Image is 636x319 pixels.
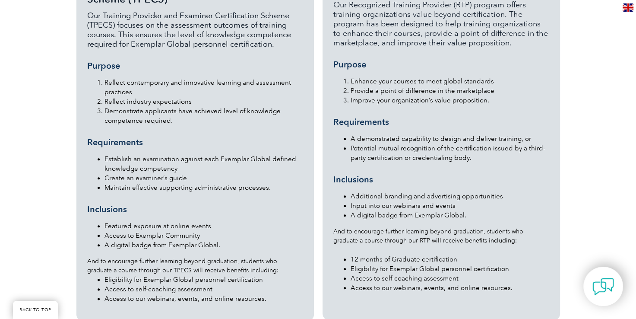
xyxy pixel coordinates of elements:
[104,78,303,97] li: Reflect contemporary and innovative learning and assessment practices
[351,255,549,264] li: 12 months of Graduate certification
[87,204,303,215] h3: Inclusions
[104,240,303,250] li: A digital badge from Exemplar Global.
[351,191,549,201] li: Additional branding and advertising opportunities
[351,264,549,274] li: Eligibility for Exemplar Global personnel certification
[104,106,303,125] li: Demonstrate applicants have achieved level of knowledge competence required.
[104,294,303,303] li: Access to our webinars, events, and online resources.
[104,231,303,240] li: Access to Exemplar Community
[351,274,549,283] li: Access to self-coaching assessment
[13,301,58,319] a: BACK TO TOP
[87,11,303,49] p: Our Training Provider and Examiner Certification Scheme (TPECS) focuses on the assessment outcome...
[351,86,549,96] li: Provide a point of difference in the marketplace
[333,174,549,185] h3: Inclusions
[623,3,633,12] img: en
[592,276,614,297] img: contact-chat.png
[351,211,549,220] li: A digital badge from Exemplar Global.
[104,221,303,231] li: Featured exposure at online events
[104,97,303,106] li: Reflect industry expectations
[87,137,303,148] h3: Requirements
[351,283,549,293] li: Access to our webinars, events, and online resources.
[104,284,303,294] li: Access to self-coaching assessment
[104,275,303,284] li: Eligibility for Exemplar Global personnel certification
[333,59,549,70] h3: Purpose
[351,96,549,105] li: Improve your organization’s value proposition.
[351,144,549,163] li: Potential mutual recognition of the certification issued by a third-party certification or creden...
[104,183,303,192] li: Maintain effective supporting administrative processes.
[351,134,549,144] li: A demonstrated capability to design and deliver training, or
[351,77,549,86] li: Enhance your courses to meet global standards
[104,154,303,173] li: Establish an examination against each Exemplar Global defined knowledge competency
[87,61,303,71] h3: Purpose
[104,173,303,183] li: Create an examiner’s guide
[333,117,549,128] h3: Requirements
[351,201,549,211] li: Input into our webinars and events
